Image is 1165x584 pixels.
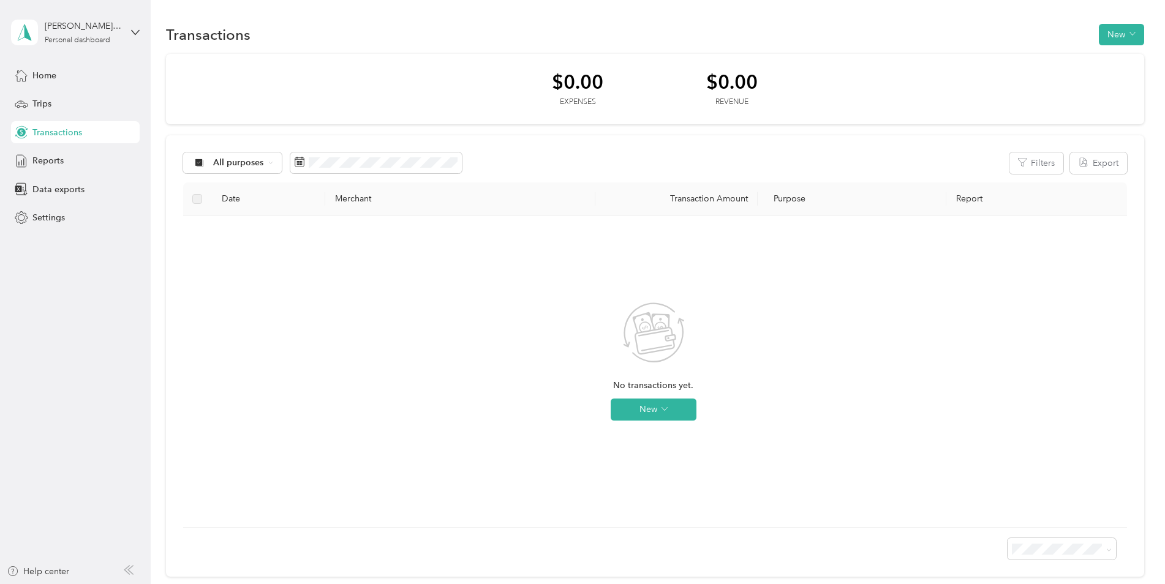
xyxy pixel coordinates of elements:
h1: Transactions [166,28,251,41]
div: Expenses [552,97,603,108]
button: Export [1070,152,1127,174]
th: Transaction Amount [595,182,758,216]
span: All purposes [213,159,264,167]
span: Data exports [32,183,85,196]
div: $0.00 [552,71,603,92]
span: Purpose [767,193,806,204]
button: Filters [1009,152,1063,174]
button: New [1099,24,1144,45]
div: Revenue [706,97,758,108]
span: Transactions [32,126,82,139]
th: Merchant [325,182,595,216]
th: Date [212,182,325,216]
iframe: Everlance-gr Chat Button Frame [1096,515,1165,584]
div: [PERSON_NAME][EMAIL_ADDRESS][PERSON_NAME][DOMAIN_NAME] [45,20,121,32]
span: Home [32,69,56,82]
span: No transactions yet. [613,379,693,392]
div: $0.00 [706,71,758,92]
button: New [611,399,696,421]
th: Report [946,182,1126,216]
span: Trips [32,97,51,110]
button: Help center [7,565,69,578]
span: Settings [32,211,65,224]
span: Reports [32,154,64,167]
div: Personal dashboard [45,37,110,44]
